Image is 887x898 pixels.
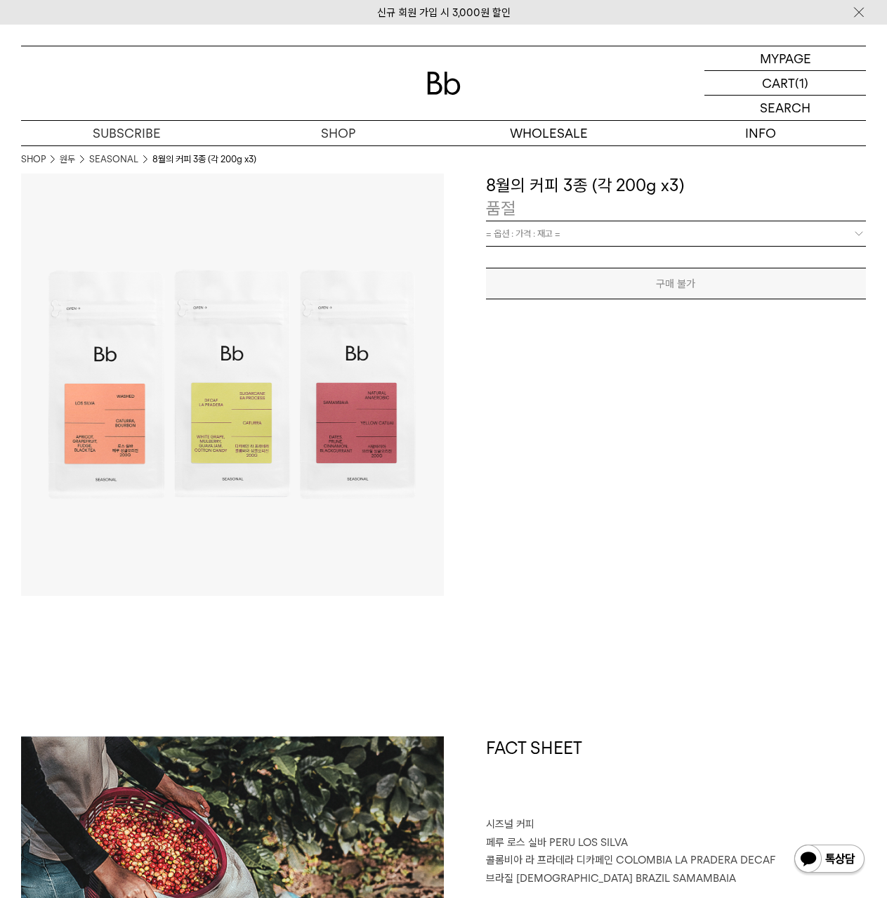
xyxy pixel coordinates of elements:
span: BRAZIL SAMAMBAIA [636,872,736,885]
span: 시즈널 커피 [486,818,534,831]
p: SEARCH [760,96,810,120]
p: MYPAGE [760,46,811,70]
button: 구매 불가 [486,268,867,299]
h3: 8월의 커피 3종 (각 200g x3) [486,174,867,197]
span: 콜롬비아 라 프라데라 디카페인 [486,854,613,866]
span: 페루 로스 실바 [486,836,546,849]
a: 원두 [60,152,75,167]
span: = 옵션 : 가격 : 재고 = [486,221,560,246]
a: SUBSCRIBE [21,121,232,145]
a: SHOP [21,152,46,167]
p: WHOLESALE [444,121,655,145]
span: PERU LOS SILVA [549,836,628,849]
h1: FACT SHEET [486,736,867,816]
img: 8월의 커피 3종 (각 200g x3) [21,174,444,596]
a: CART (1) [704,71,866,96]
a: SEASONAL [89,152,138,167]
span: COLOMBIA LA PRADERA DECAF [616,854,775,866]
p: CART [762,71,795,95]
img: 로고 [427,72,461,95]
a: MYPAGE [704,46,866,71]
li: 8월의 커피 3종 (각 200g x3) [152,152,256,167]
img: 카카오톡 채널 1:1 채팅 버튼 [793,843,866,877]
a: 신규 회원 가입 시 3,000원 할인 [377,6,511,19]
p: INFO [655,121,866,145]
span: 브라질 [DEMOGRAPHIC_DATA] [486,872,633,885]
a: SHOP [232,121,444,145]
p: 품절 [486,197,515,221]
p: (1) [795,71,808,95]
